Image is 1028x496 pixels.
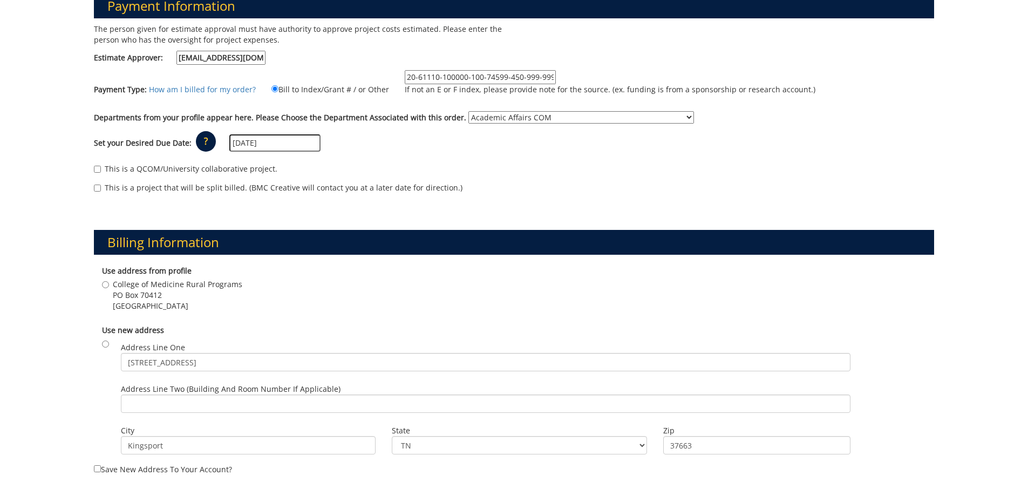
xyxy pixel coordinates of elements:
input: City [121,436,376,454]
label: Zip [663,425,850,436]
label: Address Line Two (Building and Room Number if applicable) [121,384,850,413]
label: Bill to Index/Grant # / or Other [258,83,389,95]
input: Address Line Two (Building and Room Number if applicable) [121,395,850,413]
label: Payment Type: [94,84,147,95]
label: Estimate Approver: [94,51,265,65]
input: Save new address to your account? [94,465,101,472]
input: Estimate Approver: [176,51,265,65]
input: This is a QCOM/University collaborative project. [94,166,101,173]
span: [GEOGRAPHIC_DATA] [113,301,242,311]
span: College of Medicine Rural Programs [113,279,242,290]
label: Set your Desired Due Date: [94,138,192,148]
input: Zip [663,436,850,454]
h3: Billing Information [94,230,935,255]
b: Use address from profile [102,266,192,276]
input: If not an E or F index, please provide note for the source. (ex. funding is from a sponsorship or... [405,70,556,84]
input: This is a project that will be split billed. (BMC Creative will contact you at a later date for d... [94,185,101,192]
input: Bill to Index/Grant # / or Other [271,85,278,92]
label: Address Line One [121,342,850,371]
span: PO Box 70412 [113,290,242,301]
label: City [121,425,376,436]
p: ? [196,131,216,152]
p: The person given for estimate approval must have authority to approve project costs estimated. Pl... [94,24,506,45]
label: This is a QCOM/University collaborative project. [94,164,277,174]
a: How am I billed for my order? [149,84,256,94]
input: MM/DD/YYYY [229,134,321,152]
label: This is a project that will be split billed. (BMC Creative will contact you at a later date for d... [94,182,462,193]
label: Departments from your profile appear here. Please Choose the Department Associated with this order. [94,112,466,123]
b: Use new address [102,325,164,335]
input: Address Line One [121,353,850,371]
p: If not an E or F index, please provide note for the source. (ex. funding is from a sponsorship or... [405,84,815,95]
label: State [392,425,647,436]
input: College of Medicine Rural Programs PO Box 70412 [GEOGRAPHIC_DATA] [102,281,109,288]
